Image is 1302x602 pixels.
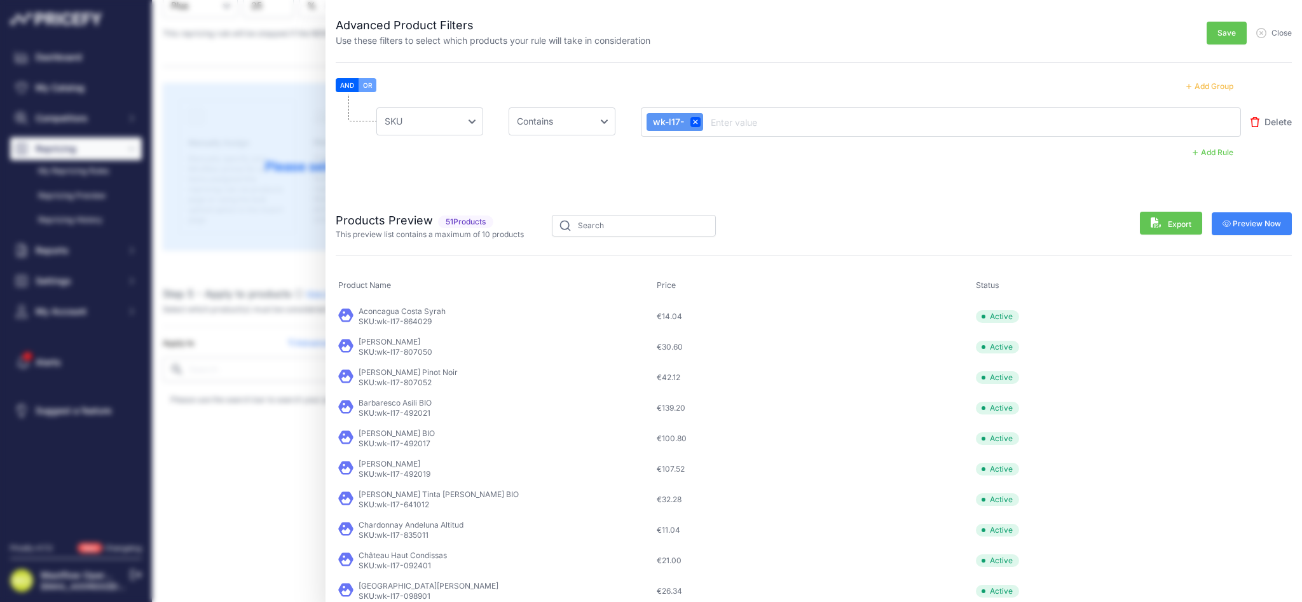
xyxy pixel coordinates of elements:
[336,229,524,240] p: This preview list contains a maximum of 10 products
[376,317,432,326] span: wk-l17-864029
[359,408,432,418] p: SKU:
[662,434,687,443] span: 100.80
[657,556,682,565] span: €
[359,398,432,408] p: Barbaresco Asili BIO
[359,306,446,317] p: Aconcagua Costa Syrah
[657,525,680,535] span: €
[359,367,458,378] p: [PERSON_NAME] Pinot Noir
[976,371,1019,384] span: Active
[359,378,458,388] p: SKU:
[336,17,650,34] h2: Advanced Product Filters
[657,586,682,596] span: €
[1207,22,1247,44] button: Save
[359,500,519,510] p: SKU:
[662,311,682,321] span: 14.04
[976,493,1019,506] span: Active
[662,495,682,504] span: 32.28
[657,403,685,413] span: €
[976,554,1019,567] span: Active
[376,530,428,540] span: wk-l17-835011
[446,217,453,227] span: 51
[976,341,1019,353] span: Active
[662,556,682,565] span: 21.00
[376,347,432,357] span: wk-l17-807050
[438,215,493,228] span: Products
[359,459,430,469] p: [PERSON_NAME]
[338,280,391,290] span: Product Name
[359,530,463,540] p: SKU:
[662,403,685,413] span: 139.20
[359,317,446,327] p: SKU:
[657,280,676,290] span: Price
[359,489,519,500] p: [PERSON_NAME] Tinta [PERSON_NAME] BIO
[1264,116,1292,128] span: Delete
[1179,78,1241,95] button: Add Group
[976,402,1019,414] span: Active
[976,524,1019,537] span: Active
[376,591,430,601] span: wk-l17-098901
[376,439,430,448] span: wk-l17-492017
[359,439,435,449] p: SKU:
[359,347,432,357] p: SKU:
[376,469,430,479] span: wk-l17-492019
[976,585,1019,598] span: Active
[657,495,682,504] span: €
[336,212,524,229] h2: Products Preview
[359,428,435,439] p: [PERSON_NAME] BIO
[657,434,687,443] span: €
[976,463,1019,475] span: Active
[976,432,1019,445] span: Active
[976,310,1019,323] span: Active
[657,373,680,382] span: €
[657,342,683,352] span: €
[336,78,359,92] button: AND
[976,280,999,290] span: Status
[376,378,432,387] span: wk-l17-807052
[1140,212,1202,235] button: Export
[376,500,429,509] span: wk-l17-641012
[359,591,498,601] p: SKU:
[359,551,447,561] p: Château Haut Condissas
[359,337,432,347] p: [PERSON_NAME]
[552,215,716,236] input: Search
[359,78,376,92] button: OR
[1185,144,1241,161] button: Add Rule
[359,520,463,530] p: Chardonnay Andeluna Altitud
[1151,217,1191,229] span: Export
[1256,20,1292,38] button: Close
[1217,28,1236,38] span: Save
[1271,28,1292,38] span: Close
[376,408,430,418] span: wk-l17-492021
[336,34,650,47] p: Use these filters to select which products your rule will take in consideration
[662,342,683,352] span: 30.60
[1223,219,1282,229] span: Preview Now
[662,373,680,382] span: 42.12
[657,311,682,321] span: €
[376,561,431,570] span: wk-l17-092401
[662,586,682,596] span: 26.34
[359,469,430,479] p: SKU:
[1212,212,1292,235] button: Preview Now
[708,114,810,130] input: Enter value
[359,561,447,571] p: SKU:
[662,464,685,474] span: 107.52
[662,525,680,535] span: 11.04
[649,116,684,128] span: wk-l17-
[1251,109,1292,135] button: Delete
[657,464,685,474] span: €
[359,581,498,591] p: [GEOGRAPHIC_DATA][PERSON_NAME]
